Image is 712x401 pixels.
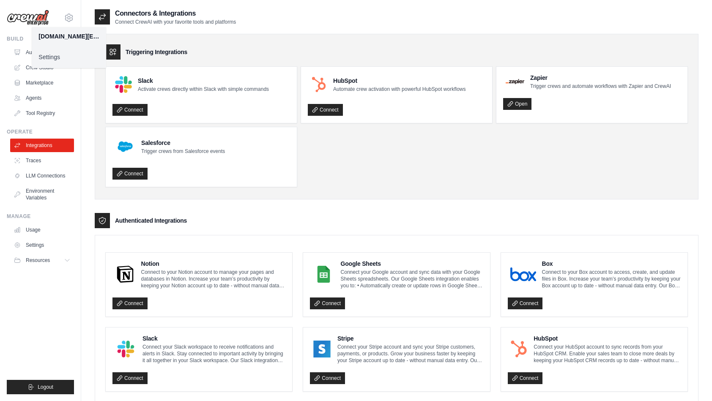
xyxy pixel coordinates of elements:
img: Box Logo [510,266,536,283]
h3: Authenticated Integrations [115,216,187,225]
h4: Slack [138,76,269,85]
p: Connect your HubSpot account to sync records from your HubSpot CRM. Enable your sales team to clo... [534,344,681,364]
button: Resources [10,254,74,267]
button: Logout [7,380,74,394]
p: Trigger crews and automate workflows with Zapier and CrewAI [530,83,671,90]
span: Logout [38,384,53,390]
a: Settings [10,238,74,252]
p: Connect to your Box account to access, create, and update files in Box. Increase your team’s prod... [542,269,681,289]
h4: Slack [142,334,285,343]
h4: Salesforce [141,139,225,147]
p: Automate crew activation with powerful HubSpot workflows [333,86,466,93]
a: Connect [308,104,343,116]
h4: Zapier [530,74,671,82]
p: Connect your Google account and sync data with your Google Sheets spreadsheets. Our Google Sheets... [341,269,483,289]
p: Connect your Slack workspace to receive notifications and alerts in Slack. Stay connected to impo... [142,344,285,364]
a: Settings [32,49,106,65]
span: Resources [26,257,50,264]
h3: Triggering Integrations [126,48,187,56]
img: Salesforce Logo [115,136,135,157]
img: Logo [7,10,49,26]
a: Crew Studio [10,61,74,74]
img: HubSpot Logo [510,341,528,357]
a: Agents [10,91,74,105]
a: Environment Variables [10,184,74,205]
a: Open [503,98,531,110]
a: Connect [112,372,148,384]
img: Zapier Logo [506,79,524,84]
a: Connect [112,168,148,180]
div: Build [7,35,74,42]
h4: HubSpot [534,334,681,343]
a: LLM Connections [10,169,74,183]
h4: Google Sheets [341,259,483,268]
div: Manage [7,213,74,220]
img: Notion Logo [115,266,135,283]
a: Connect [508,372,543,384]
img: Stripe Logo [312,341,331,357]
a: Integrations [10,139,74,152]
p: Activate crews directly within Slack with simple commands [138,86,269,93]
p: Connect CrewAI with your favorite tools and platforms [115,19,236,25]
a: Connect [112,297,148,309]
a: Tool Registry [10,106,74,120]
p: Connect your Stripe account and sync your Stripe customers, payments, or products. Grow your busi... [337,344,483,364]
a: Automations [10,46,74,59]
a: Connect [310,297,345,309]
div: [DOMAIN_NAME][EMAIL_ADDRESS][PERSON_NAME][DOMAIN_NAME] [38,32,99,41]
p: Connect to your Notion account to manage your pages and databases in Notion. Increase your team’s... [141,269,286,289]
a: Connect [310,372,345,384]
h2: Connectors & Integrations [115,8,236,19]
h4: Box [542,259,681,268]
h4: Stripe [337,334,483,343]
h4: Notion [141,259,286,268]
div: Operate [7,128,74,135]
p: Trigger crews from Salesforce events [141,148,225,155]
a: Traces [10,154,74,167]
h4: HubSpot [333,76,466,85]
img: HubSpot Logo [310,76,327,93]
img: Google Sheets Logo [312,266,334,283]
img: Slack Logo [115,341,137,357]
a: Marketplace [10,76,74,90]
a: Connect [112,104,148,116]
img: Slack Logo [115,76,132,93]
a: Connect [508,297,543,309]
a: Usage [10,223,74,237]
